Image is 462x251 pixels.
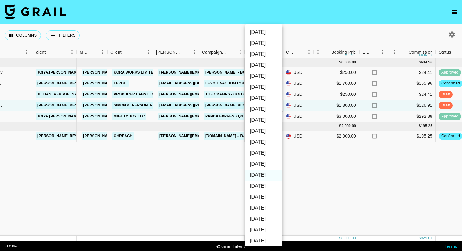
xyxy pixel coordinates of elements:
[245,115,282,126] li: [DATE]
[245,192,282,203] li: [DATE]
[245,49,282,60] li: [DATE]
[245,60,282,71] li: [DATE]
[245,38,282,49] li: [DATE]
[245,148,282,159] li: [DATE]
[245,126,282,137] li: [DATE]
[245,82,282,93] li: [DATE]
[245,203,282,213] li: [DATE]
[245,181,282,192] li: [DATE]
[245,170,282,181] li: [DATE]
[245,224,282,235] li: [DATE]
[245,235,282,246] li: [DATE]
[245,159,282,170] li: [DATE]
[245,71,282,82] li: [DATE]
[245,104,282,115] li: [DATE]
[245,137,282,148] li: [DATE]
[245,27,282,38] li: [DATE]
[245,93,282,104] li: [DATE]
[245,213,282,224] li: [DATE]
